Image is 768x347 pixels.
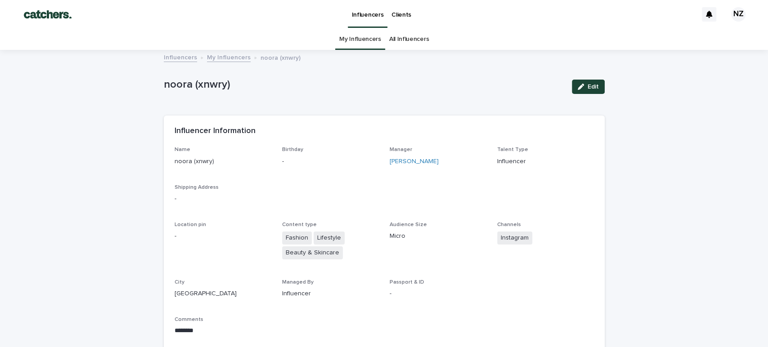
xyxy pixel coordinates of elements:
[175,147,190,152] span: Name
[282,147,303,152] span: Birthday
[18,5,77,23] img: v2itfyCJQeeYoQfrvWhc
[390,147,412,152] span: Manager
[175,185,219,190] span: Shipping Address
[390,231,486,241] p: Micro
[282,280,314,285] span: Managed By
[572,80,605,94] button: Edit
[588,84,599,90] span: Edit
[175,317,203,322] span: Comments
[282,157,379,166] p: -
[175,126,256,136] h2: Influencer Information
[282,289,379,298] p: Influencer
[390,289,486,298] p: -
[164,78,565,91] p: noora (xnwry)
[175,231,271,241] p: -
[175,289,271,298] p: [GEOGRAPHIC_DATA]
[389,29,429,50] a: All Influencers
[497,231,532,245] span: Instagram
[175,222,206,227] span: Location pin
[164,52,197,62] a: Influencers
[731,7,746,22] div: NZ
[497,157,594,166] p: Influencer
[282,246,343,259] span: Beauty & Skincare
[175,194,594,204] p: -
[390,157,439,166] a: [PERSON_NAME]
[497,147,528,152] span: Talent Type
[282,222,317,227] span: Content type
[314,231,345,245] span: Lifestyle
[339,29,381,50] a: My Influencers
[175,280,184,285] span: City
[175,157,271,166] p: noora (xnwry)
[282,231,312,245] span: Fashion
[207,52,251,62] a: My Influencers
[260,52,301,62] p: noora (xnwry)
[497,222,521,227] span: Channels
[390,222,427,227] span: Audience Size
[390,280,424,285] span: Passport & ID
